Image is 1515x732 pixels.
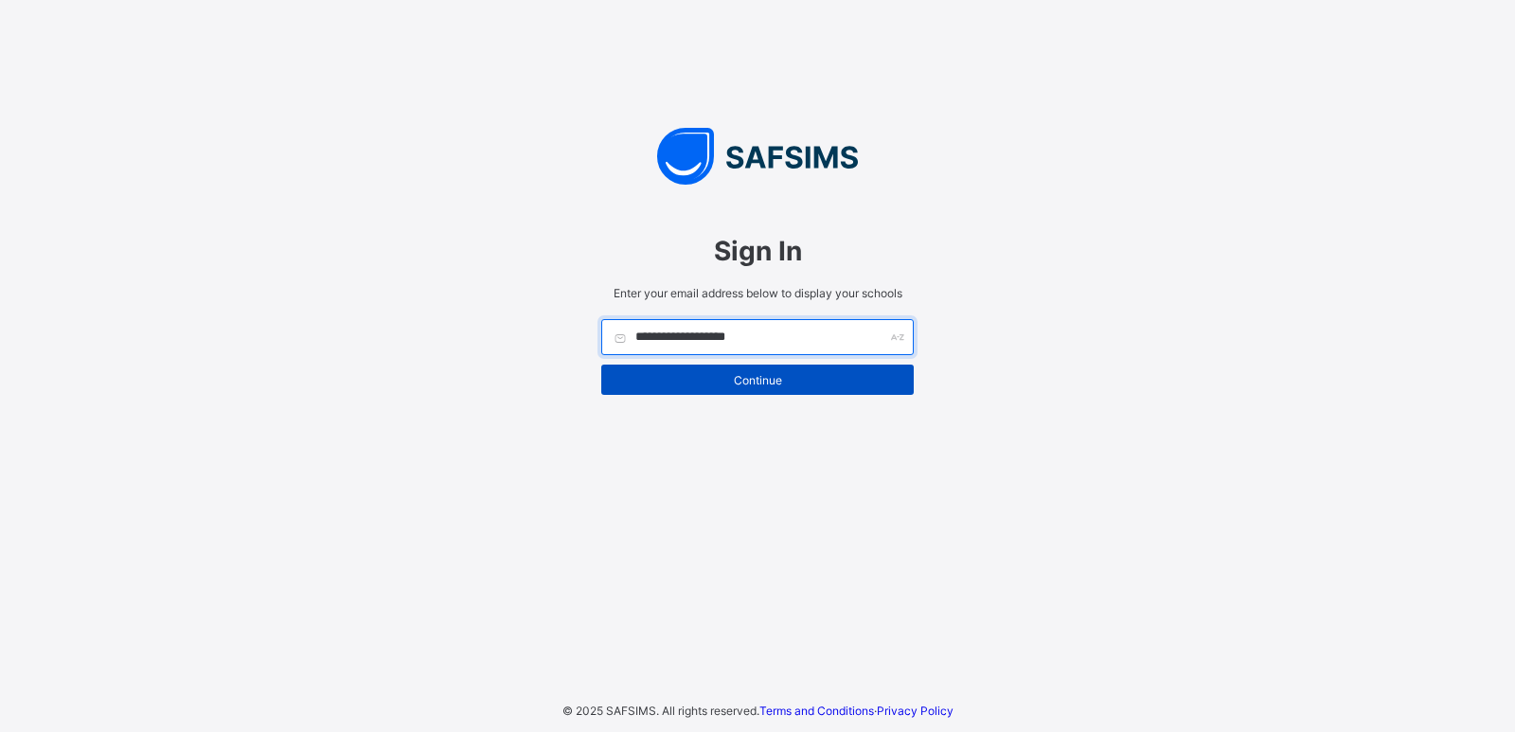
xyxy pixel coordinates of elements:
a: Privacy Policy [877,704,954,718]
span: Sign In [601,235,914,267]
span: · [759,704,954,718]
span: Continue [615,373,900,387]
img: SAFSIMS Logo [582,128,933,185]
span: © 2025 SAFSIMS. All rights reserved. [562,704,759,718]
span: Enter your email address below to display your schools [601,286,914,300]
a: Terms and Conditions [759,704,874,718]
